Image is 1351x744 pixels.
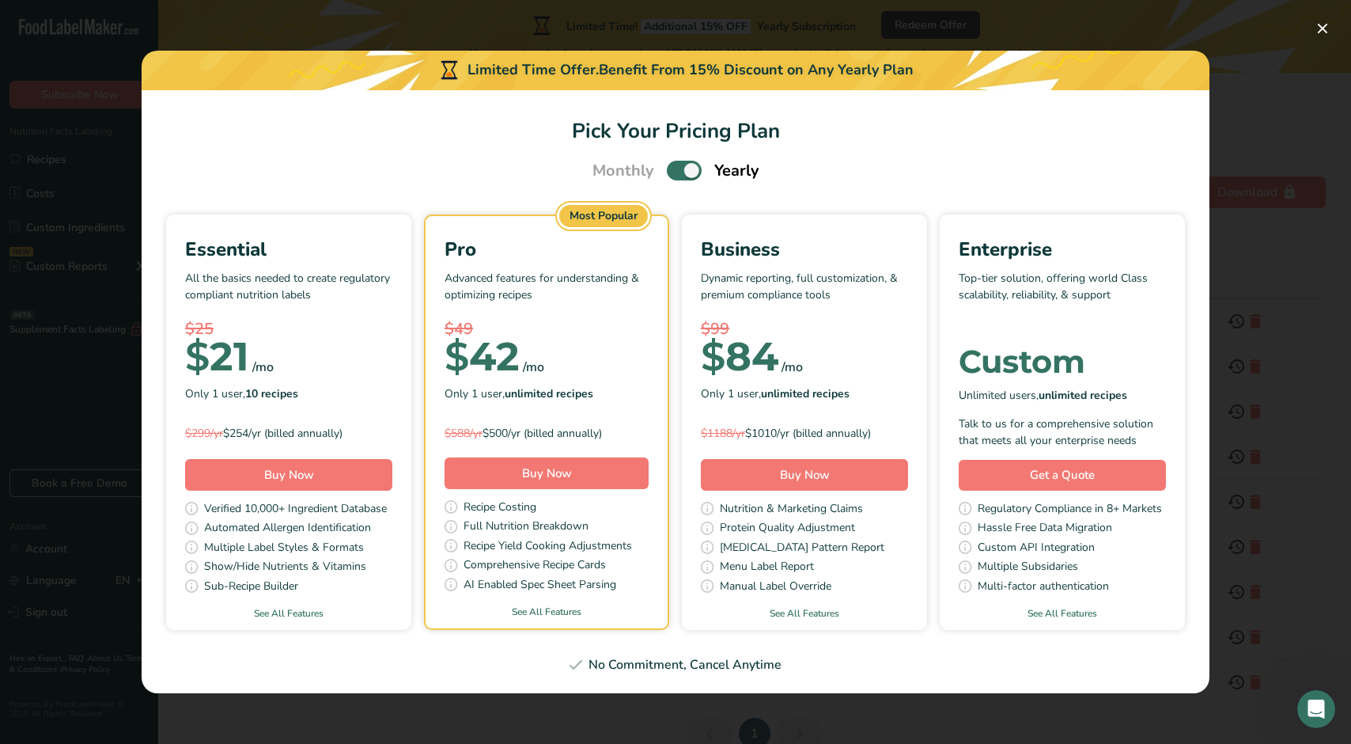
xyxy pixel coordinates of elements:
span: $588/yr [445,426,482,441]
span: Show/Hide Nutrients & Vitamins [204,558,366,578]
button: Emoji picker [25,518,37,531]
button: Do you offer API integrations? [107,360,296,392]
span: Get a Quote [1030,466,1095,484]
div: Benefit From 15% Discount on Any Yearly Plan [599,59,914,81]
div: $25 [185,317,392,341]
span: $ [701,332,725,381]
b: 10 recipes [245,386,298,401]
p: Advanced features for understanding & optimizing recipes [445,270,649,317]
span: Unlimited users, [959,387,1127,404]
span: Automated Allergen Identification [204,519,371,539]
a: See All Features [166,606,411,621]
iframe: Intercom live chat [1297,690,1335,728]
button: Are you regulatory compliant? [104,321,296,352]
h1: Food Label Maker, Inc. [121,9,246,34]
p: Top-tier solution, offering world Class scalability, reliability, & support [959,270,1166,317]
span: Protein Quality Adjustment [720,519,855,539]
div: Limited Time Offer. [142,51,1209,90]
button: Buy Now [185,459,392,491]
span: Recipe Costing [464,499,536,518]
button: Can I hire an expert to do my labels? [67,281,296,313]
b: unlimited recipes [1039,388,1127,403]
div: Essential [185,235,392,264]
button: Send a message… [271,512,297,537]
span: Buy Now [264,467,314,483]
div: Most Popular [559,205,648,227]
span: Buy Now [780,467,830,483]
div: Hi, ​ How can we help you [DATE]? [25,101,191,147]
button: Speak with Support [164,202,296,233]
span: Recipe Yield Cooking Adjustments [464,537,632,557]
span: Multi-factor authentication [978,578,1109,598]
a: Get a Quote [959,460,1166,491]
button: Buy Now [445,457,649,489]
a: See All Features [682,606,927,621]
div: No Commitment, Cancel Anytime [161,655,1190,674]
div: 21 [185,341,249,373]
button: Which subscription plan is right for me [58,241,296,273]
span: Only 1 user, [445,385,593,402]
div: $254/yr (billed annually) [185,425,392,442]
h1: Pick Your Pricing Plan [161,116,1190,146]
div: Enterprise [959,235,1166,264]
span: Menu Label Report [720,558,814,578]
span: Yearly [714,159,759,183]
div: LIA • Just now [25,160,93,169]
span: Verified 10,000+ Ingredient Database [204,500,387,520]
div: LIA says… [13,91,304,192]
div: Talk to us for a comprehensive solution that meets all your enterprise needs [959,416,1166,449]
span: Only 1 user, [185,385,298,402]
div: /mo [781,358,803,377]
span: Only 1 user, [701,385,850,402]
div: 42 [445,341,520,373]
span: Comprehensive Recipe Cards [464,556,606,576]
div: Close [278,6,306,35]
button: go back [10,6,40,36]
span: Buy Now [522,465,572,481]
span: Monthly [592,159,654,183]
div: Custom [959,346,1166,378]
span: $299/yr [185,426,223,441]
p: Dynamic reporting, full customization, & premium compliance tools [701,270,908,317]
span: Custom API Integration [978,539,1095,559]
img: Profile image for Rana [45,9,70,34]
span: Regulatory Compliance in 8+ Markets [978,500,1162,520]
span: Hassle Free Data Migration [978,519,1112,539]
div: $1010/yr (billed annually) [701,425,908,442]
div: Hi,​How can we help you [DATE]?LIA • Just now [13,91,203,157]
span: $1188/yr [701,426,745,441]
a: See All Features [940,606,1185,621]
p: All the basics needed to create regulatory compliant nutrition labels [185,270,392,317]
textarea: Message… [13,469,303,512]
div: /mo [523,358,544,377]
div: Pro [445,235,649,264]
b: unlimited recipes [761,386,850,401]
span: $ [185,332,210,381]
div: $49 [445,317,649,341]
span: $ [445,332,469,381]
span: Multiple Label Styles & Formats [204,539,364,559]
span: Manual Label Override [720,578,831,598]
div: $99 [701,317,908,341]
div: Business [701,235,908,264]
span: Nutrition & Marketing Claims [720,500,863,520]
button: How can I print my labels [131,439,296,471]
a: See All Features [426,605,668,619]
span: Multiple Subsidaries [978,558,1078,578]
b: unlimited recipes [505,386,593,401]
div: /mo [252,358,274,377]
span: AI Enabled Spec Sheet Parsing [464,576,616,596]
img: Profile image for Rachelle [67,9,93,34]
span: Full Nutrition Breakdown [464,518,588,537]
img: Profile image for Reem [89,9,115,34]
button: Home [248,6,278,36]
button: Buy Now [701,459,908,491]
span: [MEDICAL_DATA] Pattern Report [720,539,884,559]
span: Sub-Recipe Builder [204,578,298,598]
div: 84 [701,341,778,373]
button: Can I add my own ingredient [112,400,296,431]
div: $500/yr (billed annually) [445,425,649,442]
